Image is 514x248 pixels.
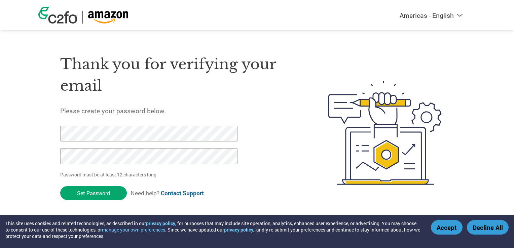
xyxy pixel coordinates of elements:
[316,44,454,222] img: create-password
[88,11,128,24] img: Amazon
[161,189,204,197] a: Contact Support
[131,189,204,197] span: Need help?
[60,186,127,200] input: Set Password
[38,7,77,24] img: c2fo logo
[431,220,463,235] button: Accept
[102,226,165,233] button: manage your own preferences
[60,171,240,178] p: Password must be at least 12 characters long
[146,220,175,226] a: privacy policy
[60,107,296,115] h5: Please create your password below.
[224,226,253,233] a: privacy policy
[60,53,296,97] h1: Thank you for verifying your email
[467,220,509,235] button: Decline All
[5,220,421,239] div: This site uses cookies and related technologies, as described in our , for purposes that may incl...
